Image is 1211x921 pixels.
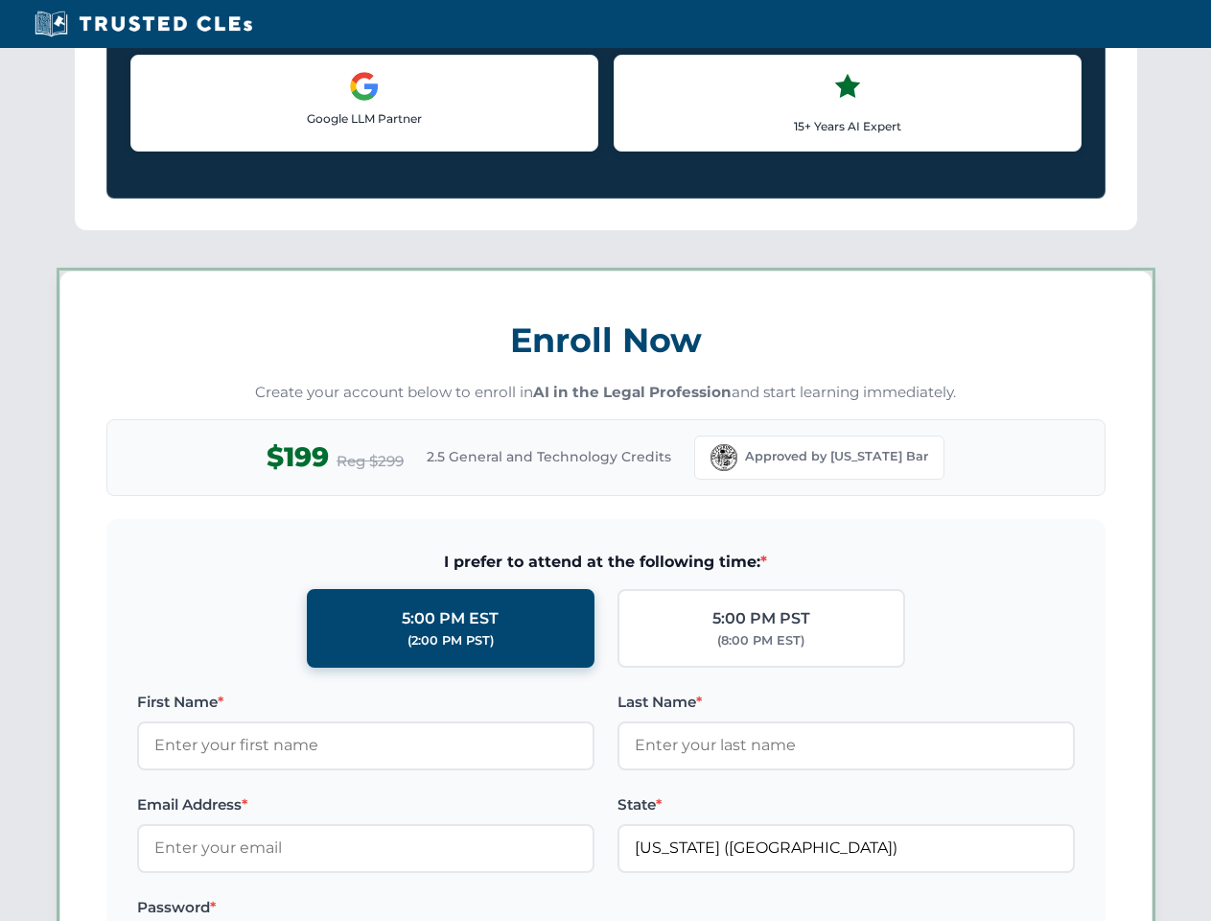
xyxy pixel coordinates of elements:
span: $199 [267,436,329,479]
label: First Name [137,691,594,714]
label: Email Address [137,793,594,816]
div: 5:00 PM PST [712,606,810,631]
img: Trusted CLEs [29,10,258,38]
div: (8:00 PM EST) [717,631,804,650]
span: I prefer to attend at the following time: [137,550,1075,575]
label: Password [137,896,594,919]
input: Florida (FL) [617,824,1075,872]
span: 2.5 General and Technology Credits [427,446,671,467]
img: Google [349,71,380,102]
span: Approved by [US_STATE] Bar [745,447,928,466]
label: State [617,793,1075,816]
p: 15+ Years AI Expert [630,117,1065,135]
label: Last Name [617,691,1075,714]
input: Enter your first name [137,721,594,769]
p: Create your account below to enroll in and start learning immediately. [106,382,1106,404]
strong: AI in the Legal Profession [533,383,732,401]
img: Florida Bar [710,444,737,471]
div: (2:00 PM PST) [408,631,494,650]
h3: Enroll Now [106,310,1106,370]
div: 5:00 PM EST [402,606,499,631]
input: Enter your last name [617,721,1075,769]
input: Enter your email [137,824,594,872]
p: Google LLM Partner [147,109,582,128]
span: Reg $299 [337,450,404,473]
